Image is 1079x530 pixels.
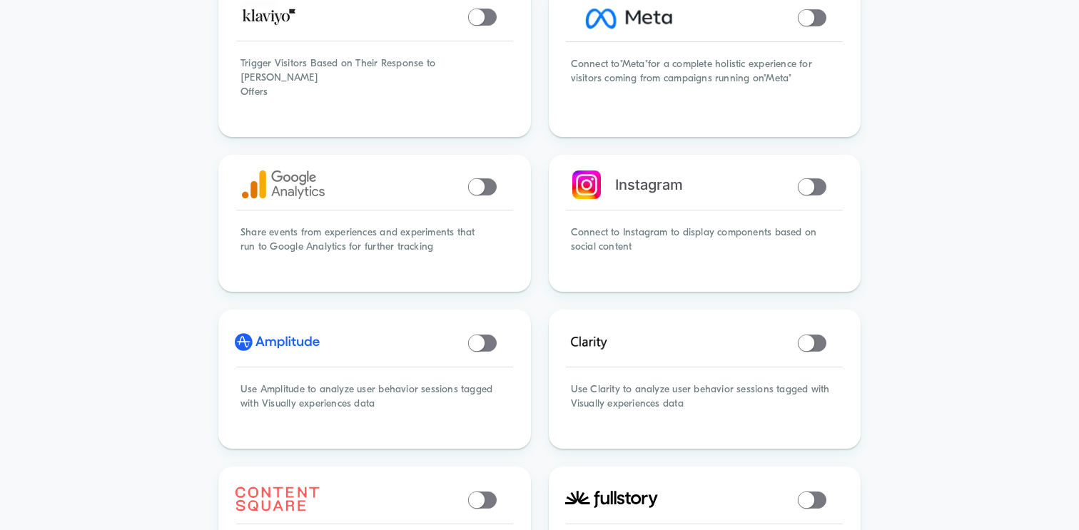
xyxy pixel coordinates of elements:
[615,176,683,193] span: Instagram
[221,206,529,290] div: Share events from experiences and experiments that run to Google Analytics for further tracking
[551,206,859,290] div: Connect to Instagram to display components based on social content
[221,363,529,447] div: Use Amplitude to analyze user behavior sessions tagged with Visually experiences data
[221,37,529,134] div: Trigger Visitors Based on Their Response to [PERSON_NAME] Offers
[551,38,859,134] div: Connect to "Meta" for a complete holistic experience for visitors coming from campaigns running o...
[242,1,297,30] img: Klaviyo
[551,363,859,447] div: Use Clarity to analyze user behavior sessions tagged with Visually experiences data
[565,490,658,508] img: fullstory
[235,486,320,511] img: contentsquare
[242,170,325,199] img: google analytics
[565,330,614,355] img: clarity
[235,330,320,355] img: amplitude
[572,170,601,199] img: instagram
